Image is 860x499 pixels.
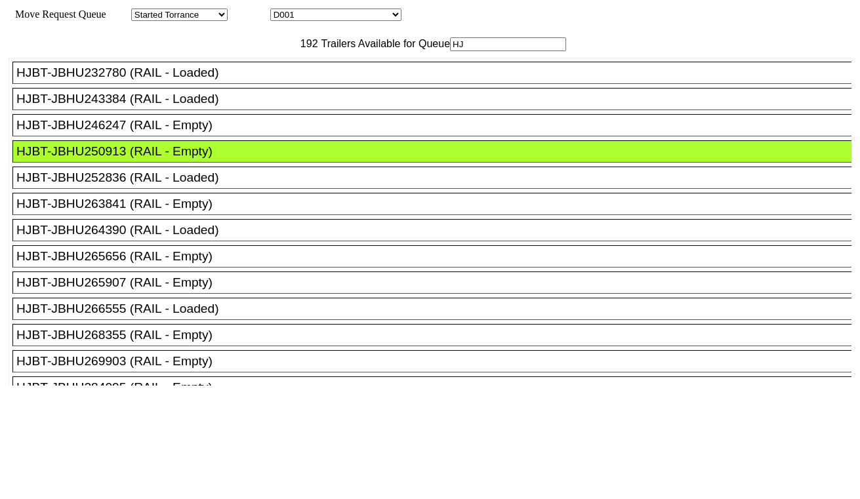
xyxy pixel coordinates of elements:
div: HJBT-JBHU284095 (RAIL - Empty) [16,380,859,395]
div: HJBT-JBHU232780 (RAIL - Loaded) [16,66,859,80]
div: HJBT-JBHU263841 (RAIL - Empty) [16,197,859,211]
div: HJBT-JBHU243384 (RAIL - Loaded) [16,92,859,106]
input: Filter Available Trailers [450,37,566,51]
span: Area [108,9,129,20]
div: HJBT-JBHU264390 (RAIL - Loaded) [16,223,859,237]
span: Location [230,9,268,20]
div: HJBT-JBHU265656 (RAIL - Empty) [16,249,859,264]
div: HJBT-JBHU266555 (RAIL - Loaded) [16,302,859,316]
div: HJBT-JBHU250913 (RAIL - Empty) [16,144,859,159]
div: HJBT-JBHU265907 (RAIL - Empty) [16,275,859,290]
span: Trailers Available for Queue [318,38,451,49]
div: HJBT-JBHU268355 (RAIL - Empty) [16,328,859,342]
div: HJBT-JBHU252836 (RAIL - Loaded) [16,170,859,185]
div: HJBT-JBHU246247 (RAIL - Empty) [16,118,859,132]
span: 192 [294,38,318,49]
div: HJBT-JBHU269903 (RAIL - Empty) [16,354,859,369]
span: Move Request Queue [9,9,106,20]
